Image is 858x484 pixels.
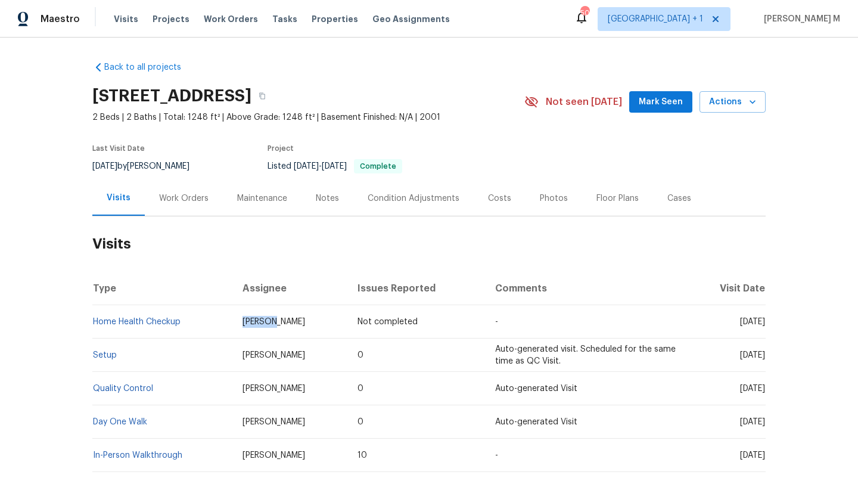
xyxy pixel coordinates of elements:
th: Type [92,272,233,305]
span: Listed [268,162,402,170]
div: Condition Adjustments [368,193,459,204]
th: Issues Reported [348,272,485,305]
span: [DATE] [294,162,319,170]
span: [DATE] [740,384,765,393]
span: 2 Beds | 2 Baths | Total: 1248 ft² | Above Grade: 1248 ft² | Basement Finished: N/A | 2001 [92,111,524,123]
span: [PERSON_NAME] [243,451,305,460]
h2: Visits [92,216,766,272]
button: Actions [700,91,766,113]
span: [PERSON_NAME] M [759,13,840,25]
span: Complete [355,163,401,170]
span: [PERSON_NAME] [243,418,305,426]
span: Tasks [272,15,297,23]
span: Mark Seen [639,95,683,110]
a: Setup [93,351,117,359]
span: Auto-generated visit. Scheduled for the same time as QC Visit. [495,345,676,365]
span: Work Orders [204,13,258,25]
span: Geo Assignments [372,13,450,25]
span: Not seen [DATE] [546,96,622,108]
a: Back to all projects [92,61,207,73]
span: Visits [114,13,138,25]
span: 0 [357,384,363,393]
div: Visits [107,192,130,204]
span: [DATE] [740,318,765,326]
div: by [PERSON_NAME] [92,159,204,173]
span: [DATE] [740,418,765,426]
span: [DATE] [740,451,765,460]
th: Comments [486,272,688,305]
a: Day One Walk [93,418,147,426]
span: Project [268,145,294,152]
div: Maintenance [237,193,287,204]
span: 0 [357,418,363,426]
a: Quality Control [93,384,153,393]
span: - [294,162,347,170]
span: - [495,451,498,460]
span: Properties [312,13,358,25]
span: Projects [153,13,189,25]
button: Copy Address [251,85,273,107]
div: Floor Plans [596,193,639,204]
span: Last Visit Date [92,145,145,152]
div: Notes [316,193,339,204]
th: Assignee [233,272,349,305]
div: Costs [488,193,511,204]
span: - [495,318,498,326]
a: In-Person Walkthrough [93,451,182,460]
span: Actions [709,95,756,110]
div: Cases [667,193,691,204]
span: Maestro [41,13,80,25]
span: [DATE] [322,162,347,170]
span: [PERSON_NAME] [243,318,305,326]
h2: [STREET_ADDRESS] [92,90,251,102]
span: Not completed [357,318,418,326]
span: 0 [357,351,363,359]
span: [DATE] [92,162,117,170]
div: Work Orders [159,193,209,204]
div: Photos [540,193,568,204]
span: Auto-generated Visit [495,418,577,426]
th: Visit Date [688,272,766,305]
span: Auto-generated Visit [495,384,577,393]
span: [PERSON_NAME] [243,351,305,359]
span: [PERSON_NAME] [243,384,305,393]
span: [DATE] [740,351,765,359]
a: Home Health Checkup [93,318,181,326]
span: [GEOGRAPHIC_DATA] + 1 [608,13,703,25]
button: Mark Seen [629,91,692,113]
div: 50 [580,7,589,19]
span: 10 [357,451,367,460]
